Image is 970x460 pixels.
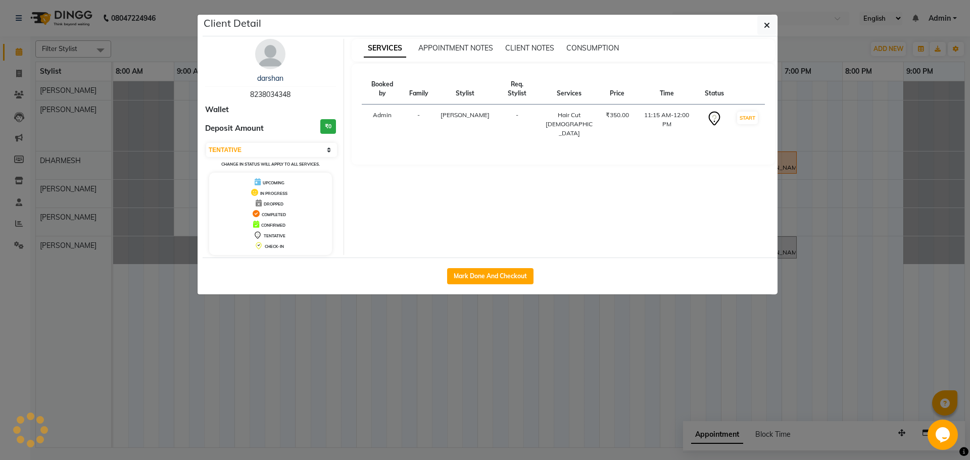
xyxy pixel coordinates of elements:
span: Wallet [205,104,229,116]
div: ₹350.00 [606,111,629,120]
img: avatar [255,39,285,69]
span: CLIENT NOTES [505,43,554,53]
th: Req. Stylist [496,74,539,105]
span: CHECK-IN [265,244,284,249]
th: Status [699,74,730,105]
span: IN PROGRESS [260,191,287,196]
th: Services [539,74,600,105]
span: COMPLETED [262,212,286,217]
th: Price [600,74,635,105]
td: - [403,105,434,144]
h5: Client Detail [204,16,261,31]
span: CONSUMPTION [566,43,619,53]
button: START [737,112,758,124]
th: Booked by [362,74,403,105]
span: SERVICES [364,39,406,58]
span: [PERSON_NAME] [441,111,490,119]
span: DROPPED [264,201,283,207]
iframe: chat widget [928,420,960,450]
span: UPCOMING [263,180,284,185]
button: Mark Done And Checkout [447,268,533,284]
th: Time [635,74,699,105]
a: darshan [257,74,283,83]
div: Hair Cut [DEMOGRAPHIC_DATA] [545,111,594,138]
span: 8238034348 [250,90,290,99]
span: CONFIRMED [261,223,285,228]
td: Admin [362,105,403,144]
h3: ₹0 [320,119,336,134]
small: Change in status will apply to all services. [221,162,320,167]
td: 11:15 AM-12:00 PM [635,105,699,144]
span: APPOINTMENT NOTES [418,43,493,53]
th: Family [403,74,434,105]
th: Stylist [434,74,496,105]
span: TENTATIVE [264,233,285,238]
td: - [496,105,539,144]
span: Deposit Amount [205,123,264,134]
